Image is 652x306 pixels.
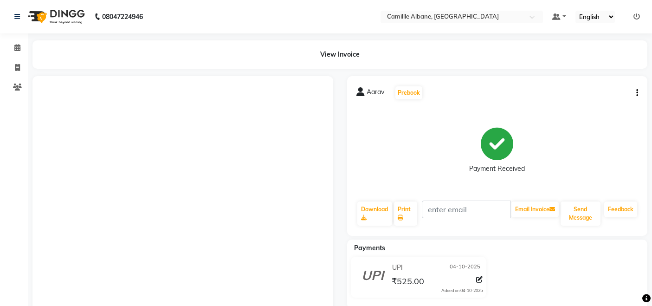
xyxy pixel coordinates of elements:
[450,263,480,273] span: 04-10-2025
[357,202,393,226] a: Download
[422,201,511,218] input: enter email
[395,86,422,99] button: Prebook
[367,87,384,100] span: Aarav
[392,276,424,289] span: ₹525.00
[561,202,600,226] button: Send Message
[441,287,483,294] div: Added on 04-10-2025
[102,4,143,30] b: 08047224946
[604,202,637,217] a: Feedback
[354,244,385,252] span: Payments
[32,40,647,69] div: View Invoice
[392,263,403,273] span: UPI
[511,202,559,217] button: Email Invoice
[394,202,417,226] a: Print
[24,4,87,30] img: logo
[469,164,525,174] div: Payment Received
